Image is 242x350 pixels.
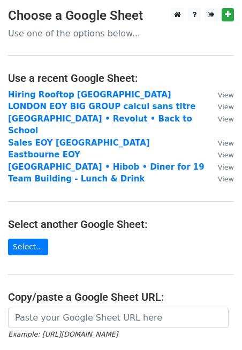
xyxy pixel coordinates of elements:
a: View [207,114,234,124]
a: View [207,102,234,111]
a: View [207,174,234,184]
small: View [218,163,234,171]
a: Team Building - Lunch & Drink [8,174,145,184]
a: [GEOGRAPHIC_DATA] • Revolut • Back to School [8,114,192,136]
h3: Choose a Google Sheet [8,8,234,24]
p: Use one of the options below... [8,28,234,39]
a: Eastbourne EOY [8,150,80,159]
a: View [207,90,234,100]
small: View [218,175,234,183]
a: Sales EOY [GEOGRAPHIC_DATA] [8,138,150,148]
small: View [218,91,234,99]
input: Paste your Google Sheet URL here [8,308,229,328]
h4: Copy/paste a Google Sheet URL: [8,291,234,303]
small: View [218,115,234,123]
a: [GEOGRAPHIC_DATA] • Hibob • Diner for 19 [8,162,205,172]
h4: Use a recent Google Sheet: [8,72,234,85]
a: Select... [8,239,48,255]
a: Hiring Rooftop [GEOGRAPHIC_DATA] [8,90,171,100]
h4: Select another Google Sheet: [8,218,234,231]
a: View [207,162,234,172]
small: View [218,103,234,111]
small: Example: [URL][DOMAIN_NAME] [8,330,118,338]
a: LONDON EOY BIG GROUP calcul sans titre [8,102,195,111]
small: View [218,139,234,147]
a: View [207,138,234,148]
a: View [207,150,234,159]
small: View [218,151,234,159]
